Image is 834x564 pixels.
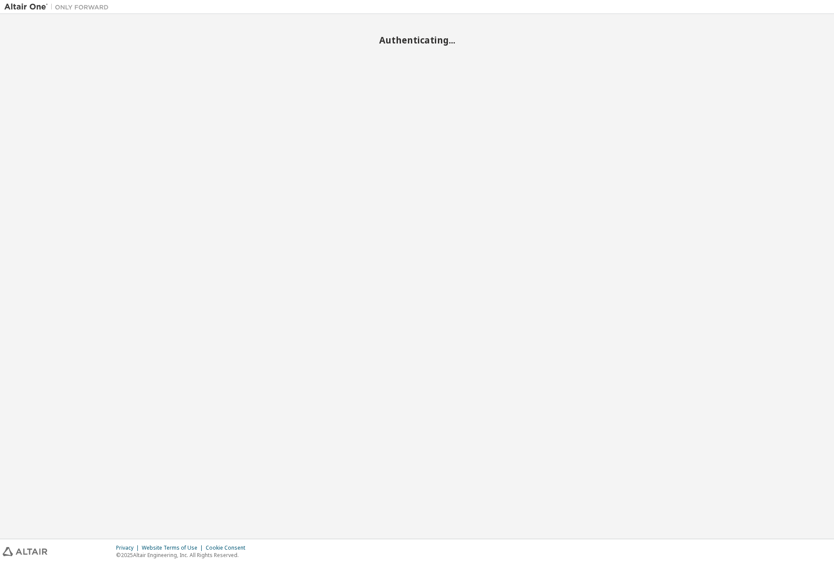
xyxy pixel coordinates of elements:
h2: Authenticating... [4,34,830,46]
img: Altair One [4,3,113,11]
p: © 2025 Altair Engineering, Inc. All Rights Reserved. [116,551,250,559]
div: Website Terms of Use [142,544,206,551]
img: altair_logo.svg [3,547,47,556]
div: Privacy [116,544,142,551]
div: Cookie Consent [206,544,250,551]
